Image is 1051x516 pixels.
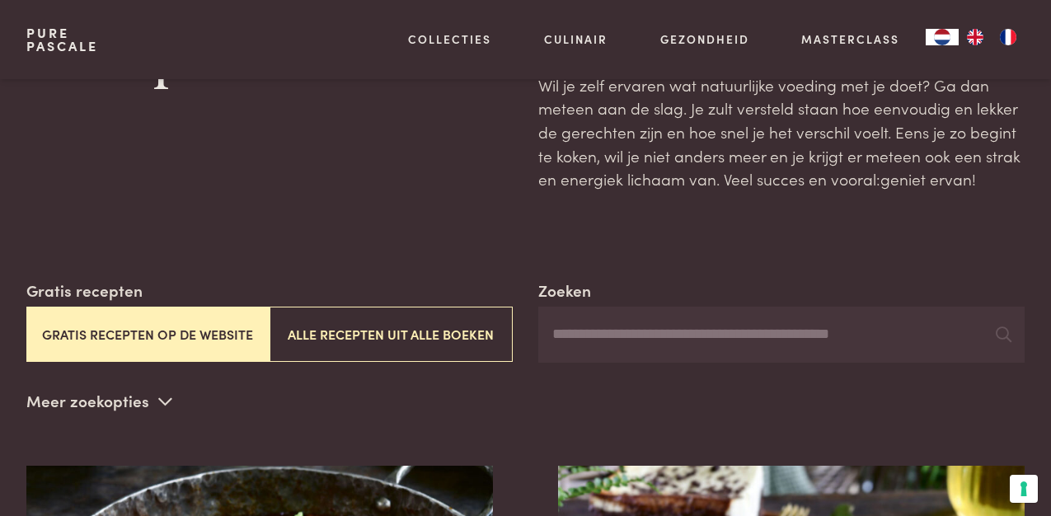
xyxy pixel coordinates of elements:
[959,29,992,45] a: EN
[660,30,749,48] a: Gezondheid
[538,279,591,303] label: Zoeken
[538,73,1025,191] p: Wil je zelf ervaren wat natuurlijke voeding met je doet? Ga dan meteen aan de slag. Je zult verst...
[926,29,1025,45] aside: Language selected: Nederlands
[408,30,491,48] a: Collecties
[544,30,608,48] a: Culinair
[26,307,270,362] button: Gratis recepten op de website
[959,29,1025,45] ul: Language list
[26,389,172,414] p: Meer zoekopties
[926,29,959,45] a: NL
[270,307,513,362] button: Alle recepten uit alle boeken
[992,29,1025,45] a: FR
[926,29,959,45] div: Language
[1010,475,1038,503] button: Uw voorkeuren voor toestemming voor trackingtechnologieën
[26,26,98,53] a: PurePascale
[26,279,143,303] label: Gratis recepten
[801,30,899,48] a: Masterclass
